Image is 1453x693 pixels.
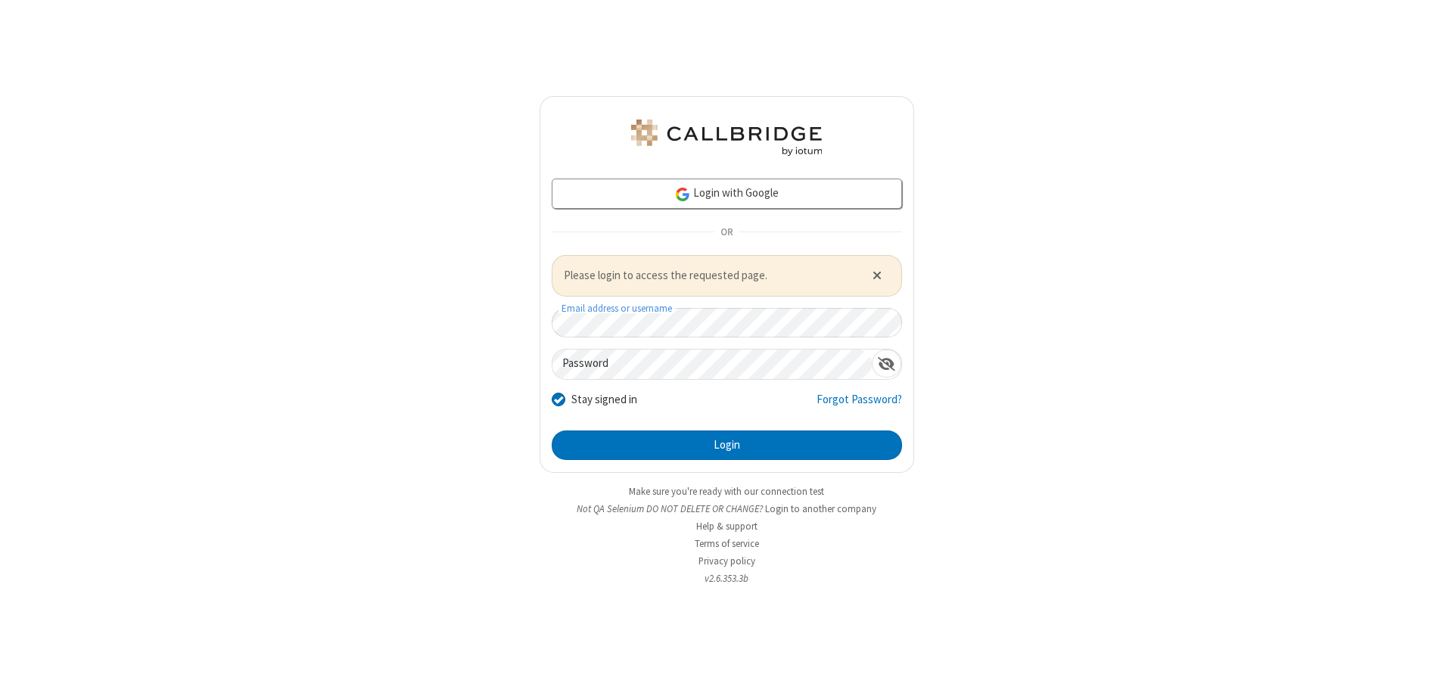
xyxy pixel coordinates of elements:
[817,391,902,420] a: Forgot Password?
[552,179,902,209] a: Login with Google
[714,222,739,243] span: OR
[552,430,902,461] button: Login
[571,391,637,409] label: Stay signed in
[628,120,825,156] img: QA Selenium DO NOT DELETE OR CHANGE
[674,186,691,203] img: google-icon.png
[695,537,759,550] a: Terms of service
[872,350,901,378] div: Show password
[864,264,889,287] button: Close alert
[765,502,876,516] button: Login to another company
[698,555,755,567] a: Privacy policy
[552,350,872,379] input: Password
[696,520,758,533] a: Help & support
[540,571,914,586] li: v2.6.353.3b
[552,308,902,337] input: Email address or username
[564,267,854,284] span: Please login to access the requested page.
[629,485,824,498] a: Make sure you're ready with our connection test
[540,502,914,516] li: Not QA Selenium DO NOT DELETE OR CHANGE?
